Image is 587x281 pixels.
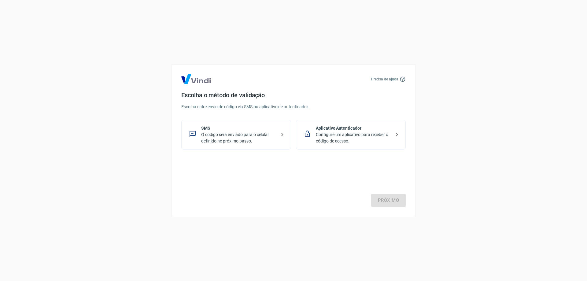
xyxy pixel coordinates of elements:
[316,125,391,131] p: Aplicativo Autenticador
[181,104,406,110] p: Escolha entre envio de código via SMS ou aplicativo de autenticador.
[371,76,398,82] p: Precisa de ajuda
[316,131,391,144] p: Configure um aplicativo para receber o código de acesso.
[181,91,406,99] h4: Escolha o método de validação
[181,74,211,84] img: Logo Vind
[181,120,291,150] div: SMSO código será enviado para o celular definido no próximo passo.
[201,125,276,131] p: SMS
[201,131,276,144] p: O código será enviado para o celular definido no próximo passo.
[296,120,406,150] div: Aplicativo AutenticadorConfigure um aplicativo para receber o código de acesso.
